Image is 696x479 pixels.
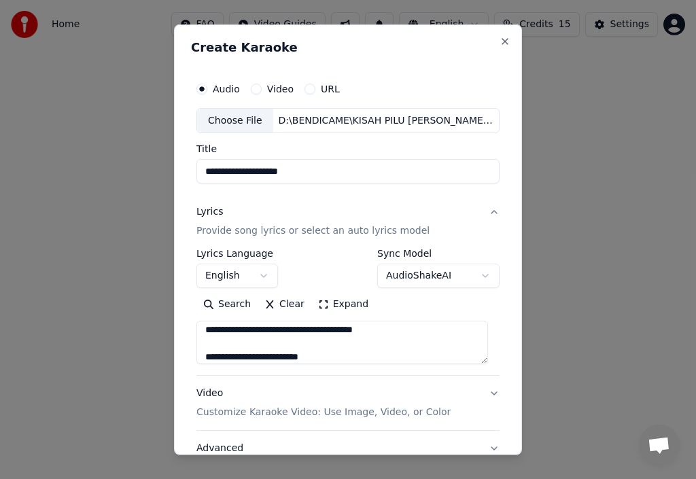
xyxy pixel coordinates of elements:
div: Video [196,387,451,419]
p: Provide song lyrics or select an auto lyrics model [196,224,430,238]
button: Expand [311,294,375,315]
div: Lyrics [196,205,223,219]
div: D:\BENDICAME\KISAH PILU [PERSON_NAME].mp3 [273,113,499,127]
p: Customize Karaoke Video: Use Image, Video, or Color [196,406,451,419]
label: Lyrics Language [196,249,278,258]
label: Audio [213,84,240,93]
h2: Create Karaoke [191,41,505,53]
button: Advanced [196,431,500,466]
button: Clear [258,294,311,315]
div: LyricsProvide song lyrics or select an auto lyrics model [196,249,500,375]
label: Sync Model [377,249,500,258]
div: Choose File [197,108,273,132]
label: URL [321,84,340,93]
label: Title [196,144,500,154]
button: Search [196,294,258,315]
button: VideoCustomize Karaoke Video: Use Image, Video, or Color [196,376,500,430]
button: LyricsProvide song lyrics or select an auto lyrics model [196,194,500,249]
label: Video [267,84,294,93]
